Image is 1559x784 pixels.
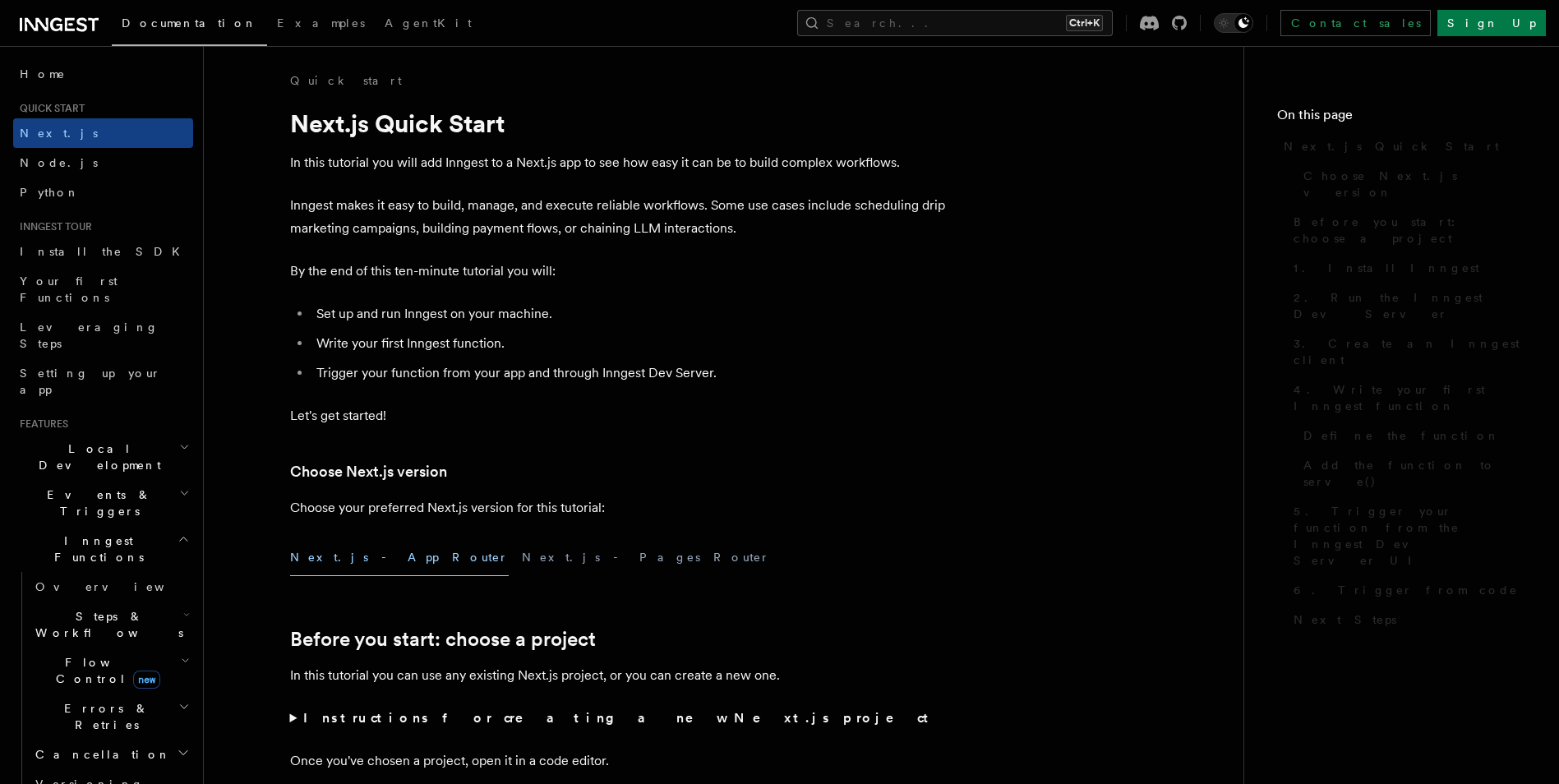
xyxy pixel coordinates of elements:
[1297,161,1526,207] a: Choose Next.js version
[1280,10,1431,36] a: Contact sales
[13,178,193,207] a: Python
[13,487,179,519] span: Events & Triggers
[1287,207,1526,253] a: Before you start: choose a project
[29,746,171,763] span: Cancellation
[1294,335,1526,368] span: 3. Create an Inngest client
[29,648,193,694] button: Flow Controlnew
[303,710,935,726] strong: Instructions for creating a new Next.js project
[133,671,160,689] span: new
[13,59,193,89] a: Home
[112,5,267,46] a: Documentation
[13,118,193,148] a: Next.js
[1214,13,1253,33] button: Toggle dark mode
[375,5,482,44] a: AgentKit
[13,312,193,358] a: Leveraging Steps
[13,526,193,572] button: Inngest Functions
[385,16,472,30] span: AgentKit
[290,628,596,651] a: Before you start: choose a project
[311,362,948,385] li: Trigger your function from your app and through Inngest Dev Server.
[290,404,948,427] p: Let's get started!
[311,332,948,355] li: Write your first Inngest function.
[1297,450,1526,496] a: Add the function to serve()
[1287,329,1526,375] a: 3. Create an Inngest client
[20,156,98,169] span: Node.js
[290,749,948,772] p: Once you've chosen a project, open it in a code editor.
[29,694,193,740] button: Errors & Retries
[1287,375,1526,421] a: 4. Write your first Inngest function
[1303,168,1526,201] span: Choose Next.js version
[13,358,193,404] a: Setting up your app
[1437,10,1546,36] a: Sign Up
[1287,575,1526,605] a: 6. Trigger from code
[1303,457,1526,490] span: Add the function to serve()
[1297,421,1526,450] a: Define the function
[1287,496,1526,575] a: 5. Trigger your function from the Inngest Dev Server UI
[290,72,402,89] a: Quick start
[1284,138,1499,154] span: Next.js Quick Start
[1287,283,1526,329] a: 2. Run the Inngest Dev Server
[29,740,193,769] button: Cancellation
[267,5,375,44] a: Examples
[522,539,770,576] button: Next.js - Pages Router
[290,151,948,174] p: In this tutorial you will add Inngest to a Next.js app to see how easy it can be to build complex...
[13,440,179,473] span: Local Development
[13,533,178,565] span: Inngest Functions
[1294,582,1518,598] span: 6. Trigger from code
[1303,427,1500,444] span: Define the function
[29,700,178,733] span: Errors & Retries
[20,274,118,304] span: Your first Functions
[290,260,948,283] p: By the end of this ten-minute tutorial you will:
[290,707,948,730] summary: Instructions for creating a new Next.js project
[13,220,92,233] span: Inngest tour
[20,186,80,199] span: Python
[13,237,193,266] a: Install the SDK
[20,66,66,82] span: Home
[13,148,193,178] a: Node.js
[20,321,159,350] span: Leveraging Steps
[1066,15,1103,31] kbd: Ctrl+K
[290,460,447,483] a: Choose Next.js version
[1287,605,1526,634] a: Next Steps
[290,539,509,576] button: Next.js - App Router
[29,654,181,687] span: Flow Control
[1294,503,1526,569] span: 5. Trigger your function from the Inngest Dev Server UI
[1287,253,1526,283] a: 1. Install Inngest
[29,608,183,641] span: Steps & Workflows
[1294,289,1526,322] span: 2. Run the Inngest Dev Server
[13,102,85,115] span: Quick start
[29,602,193,648] button: Steps & Workflows
[1294,611,1396,628] span: Next Steps
[13,434,193,480] button: Local Development
[122,16,257,30] span: Documentation
[29,572,193,602] a: Overview
[1294,214,1526,247] span: Before you start: choose a project
[20,127,98,140] span: Next.js
[20,367,161,396] span: Setting up your app
[797,10,1113,36] button: Search...Ctrl+K
[13,417,68,431] span: Features
[1277,131,1526,161] a: Next.js Quick Start
[311,302,948,325] li: Set up and run Inngest on your machine.
[35,580,205,593] span: Overview
[277,16,365,30] span: Examples
[1277,105,1526,131] h4: On this page
[13,480,193,526] button: Events & Triggers
[290,496,948,519] p: Choose your preferred Next.js version for this tutorial:
[13,266,193,312] a: Your first Functions
[1294,381,1526,414] span: 4. Write your first Inngest function
[290,194,948,240] p: Inngest makes it easy to build, manage, and execute reliable workflows. Some use cases include sc...
[1294,260,1479,276] span: 1. Install Inngest
[290,664,948,687] p: In this tutorial you can use any existing Next.js project, or you can create a new one.
[290,108,948,138] h1: Next.js Quick Start
[20,245,190,258] span: Install the SDK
